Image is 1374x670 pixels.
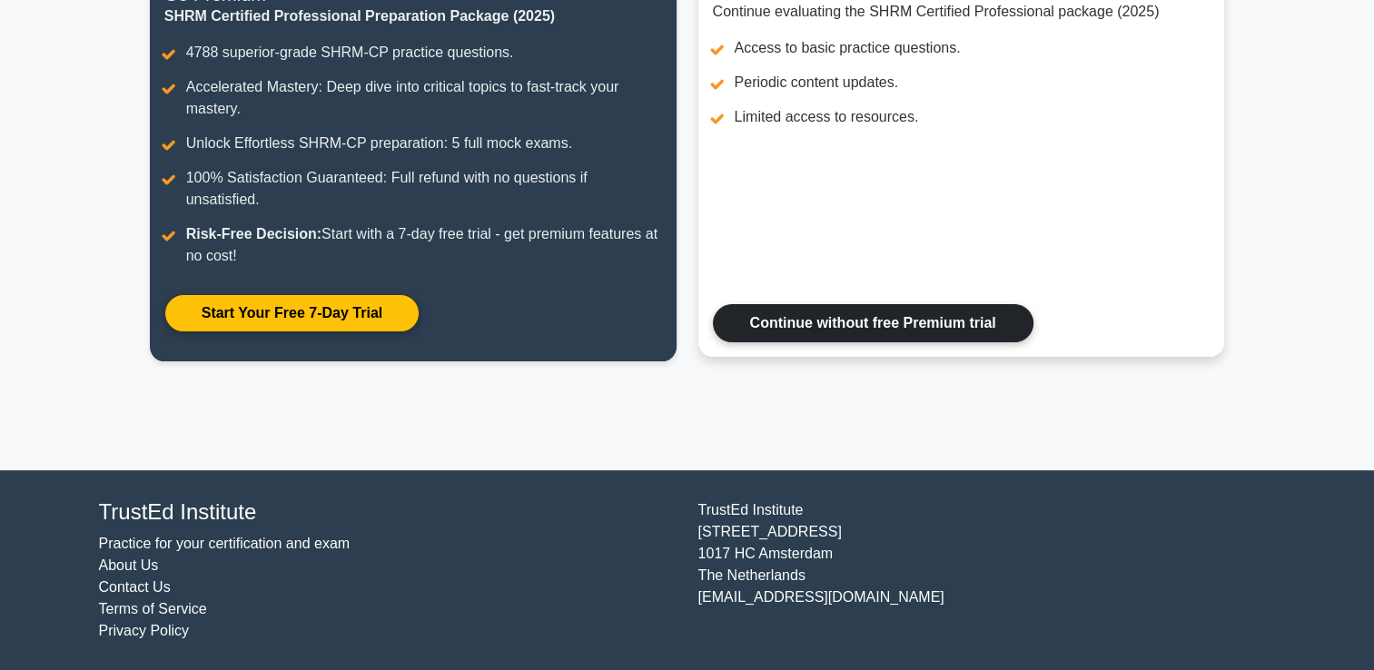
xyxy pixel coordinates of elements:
[99,499,677,526] h4: TrustEd Institute
[99,623,190,638] a: Privacy Policy
[687,499,1287,642] div: TrustEd Institute [STREET_ADDRESS] 1017 HC Amsterdam The Netherlands [EMAIL_ADDRESS][DOMAIN_NAME]
[99,579,171,595] a: Contact Us
[99,601,207,616] a: Terms of Service
[99,536,351,551] a: Practice for your certification and exam
[99,557,159,573] a: About Us
[164,294,420,332] a: Start Your Free 7-Day Trial
[713,304,1033,342] a: Continue without free Premium trial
